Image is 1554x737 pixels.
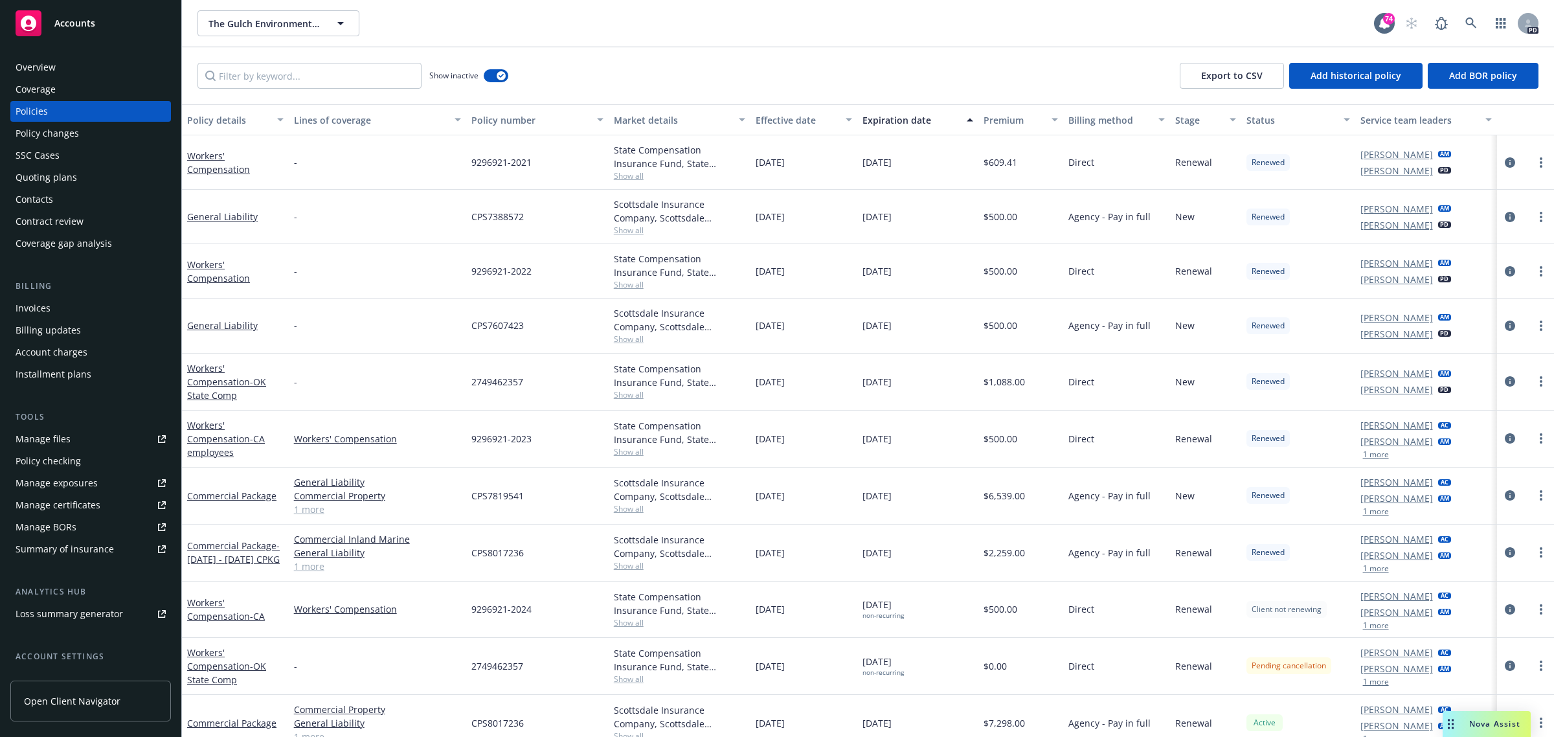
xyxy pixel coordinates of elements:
span: Client not renewing [1252,604,1322,615]
button: Nova Assist [1443,711,1531,737]
a: more [1533,431,1549,446]
span: Accounts [54,18,95,28]
span: Renewal [1175,659,1212,673]
div: Quoting plans [16,167,77,188]
span: Renewed [1252,490,1285,501]
div: Coverage [16,79,56,100]
span: Show all [614,225,746,236]
span: [DATE] [756,155,785,169]
button: 1 more [1363,565,1389,573]
span: [DATE] [756,432,785,446]
span: [DATE] [862,432,892,446]
a: circleInformation [1502,602,1518,617]
span: [DATE] [756,546,785,560]
div: Contacts [16,189,53,210]
a: Report a Bug [1428,10,1454,36]
span: 9296921-2024 [471,602,532,616]
a: Workers' Compensation [187,150,250,176]
a: Manage certificates [10,495,171,516]
div: State Compensation Insurance Fund, State Compensation Insurance Fund (SCIF) [614,143,746,170]
a: circleInformation [1502,488,1518,503]
span: - [294,264,297,278]
div: non-recurring [862,611,904,620]
span: Active [1252,717,1278,729]
a: [PERSON_NAME] [1360,327,1433,341]
span: [DATE] [756,489,785,503]
a: more [1533,374,1549,389]
div: Manage BORs [16,517,76,538]
span: [DATE] [756,319,785,332]
span: Direct [1068,432,1094,446]
span: [DATE] [862,319,892,332]
div: Expiration date [862,113,959,127]
a: [PERSON_NAME] [1360,719,1433,732]
span: Renewal [1175,432,1212,446]
div: Effective date [756,113,838,127]
a: Account charges [10,342,171,363]
a: more [1533,715,1549,731]
a: Loss summary generator [10,604,171,624]
a: Workers' Compensation [187,258,250,284]
div: Tools [10,411,171,424]
button: Add BOR policy [1428,63,1538,89]
span: Show all [614,279,746,290]
span: [DATE] [756,602,785,616]
div: Policies [16,101,48,122]
a: Billing updates [10,320,171,341]
a: [PERSON_NAME] [1360,703,1433,716]
div: SSC Cases [16,145,60,166]
a: General Liability [187,319,258,332]
a: Manage BORs [10,517,171,538]
span: [DATE] [862,546,892,560]
span: [DATE] [862,375,892,389]
div: State Compensation Insurance Fund, State Compensation Insurance Fund (SCIF) [614,419,746,446]
span: [DATE] [756,375,785,389]
span: New [1175,210,1195,223]
a: Installment plans [10,364,171,385]
span: - [294,375,297,389]
span: Export to CSV [1201,69,1263,82]
div: Policy checking [16,451,81,471]
a: Commercial Package [187,539,280,565]
span: Renewed [1252,266,1285,277]
span: New [1175,489,1195,503]
span: Renewed [1252,320,1285,332]
span: Renewal [1175,602,1212,616]
span: Show all [614,389,746,400]
a: 1 more [294,560,461,573]
span: New [1175,375,1195,389]
span: Direct [1068,155,1094,169]
span: Renewed [1252,547,1285,558]
span: [DATE] [862,598,904,620]
span: Show all [614,617,746,628]
a: Manage exposures [10,473,171,493]
span: [DATE] [756,659,785,673]
div: Stage [1175,113,1222,127]
a: [PERSON_NAME] [1360,492,1433,505]
a: more [1533,658,1549,674]
span: $500.00 [984,432,1017,446]
div: State Compensation Insurance Fund, State Compensation Insurance Fund (SCIF) [614,252,746,279]
button: Market details [609,104,751,135]
span: Agency - Pay in full [1068,489,1151,503]
a: more [1533,209,1549,225]
span: CPS8017236 [471,716,524,730]
button: 1 more [1363,622,1389,629]
div: Scottsdale Insurance Company, Scottsdale Insurance Company (Nationwide), Burns & Wilcox [614,703,746,731]
span: $500.00 [984,264,1017,278]
a: circleInformation [1502,658,1518,674]
a: [PERSON_NAME] [1360,311,1433,324]
a: Workers' Compensation [187,596,265,622]
button: Policy details [182,104,289,135]
span: Direct [1068,659,1094,673]
div: Account settings [10,650,171,663]
div: Premium [984,113,1044,127]
span: - OK State Comp [187,660,266,686]
div: Loss summary generator [16,604,123,624]
span: Renewal [1175,716,1212,730]
a: General Liability [294,475,461,489]
button: Export to CSV [1180,63,1284,89]
button: Add historical policy [1289,63,1423,89]
a: [PERSON_NAME] [1360,383,1433,396]
span: Show all [614,674,746,685]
